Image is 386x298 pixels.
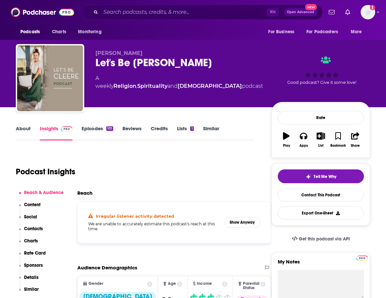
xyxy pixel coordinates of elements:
button: Open AdvancedNew [284,8,317,16]
button: Reach & Audience [19,190,64,202]
button: Bookmark [329,128,347,152]
span: New [305,4,317,10]
div: A weekly podcast [95,74,263,90]
h4: Irregular listener activity detected [96,213,174,219]
span: Monitoring [78,27,101,37]
span: Get this podcast via API [299,236,350,242]
button: Share [347,128,364,152]
div: Bookmark [330,144,346,148]
a: InsightsPodchaser Pro [40,125,72,140]
div: List [318,144,323,148]
label: My Notes [278,259,364,270]
span: [PERSON_NAME] [95,50,142,56]
button: Content [19,202,41,214]
span: Gender [89,282,103,286]
button: Apps [295,128,312,152]
button: open menu [264,26,302,38]
button: Sponsors [19,262,43,275]
a: Credits [151,125,168,140]
a: Spirituality [137,83,167,89]
button: Charts [19,238,38,250]
p: Content [24,202,40,208]
div: Search podcasts, credits, & more... [83,5,323,20]
div: 1 [190,126,193,131]
svg: Add a profile image [370,5,375,10]
button: Export One-Sheet [278,207,364,219]
button: Rate Card [19,250,46,262]
div: Play [283,144,290,148]
button: Play [278,128,295,152]
p: Similar [24,286,39,292]
button: tell me why sparkleTell Me Why [278,169,364,183]
button: open menu [16,26,48,38]
button: open menu [346,26,370,38]
a: Charts [48,26,70,38]
a: Contact This Podcast [278,188,364,201]
span: Open Advanced [287,11,314,14]
p: Details [24,275,39,280]
div: Good podcast? Give it some love! [273,50,370,91]
button: Contacts [19,226,43,238]
h2: Audience Demographics [77,264,137,271]
a: Religion [114,83,136,89]
a: Pro website [356,255,368,261]
a: Get this podcast via API [287,231,355,247]
span: Logged in as shcarlos [361,5,375,19]
span: ⌘ K [267,8,279,16]
span: Age [168,282,176,286]
button: Show profile menu [361,5,375,19]
span: , [136,83,137,89]
a: Show notifications dropdown [343,7,353,18]
button: Details [19,275,39,287]
div: 101 [106,126,113,131]
div: Apps [299,144,308,148]
span: and [167,83,178,89]
img: Podchaser - Follow, Share and Rate Podcasts [11,6,74,18]
img: Let's Be Cleere [17,45,83,111]
h2: Reach [77,190,92,196]
div: Rate [278,111,364,124]
p: Reach & Audience [24,190,64,195]
button: open menu [73,26,110,38]
button: List [312,128,329,152]
a: Episodes101 [82,125,113,140]
a: Lists1 [177,125,193,140]
a: [DEMOGRAPHIC_DATA] [178,83,242,89]
p: Rate Card [24,250,46,256]
a: Similar [203,125,219,140]
span: Parental Status [243,282,259,290]
p: Sponsors [24,262,43,268]
img: User Profile [361,5,375,19]
h1: Podcast Insights [16,167,75,177]
span: More [351,27,362,37]
p: Social [24,214,37,220]
a: Reviews [122,125,142,140]
span: Income [197,282,212,286]
button: open menu [302,26,347,38]
span: For Business [268,27,294,37]
span: For Podcasters [306,27,338,37]
span: Podcasts [20,27,40,37]
img: tell me why sparkle [306,174,311,179]
span: Charts [52,27,66,37]
img: Podchaser Pro [356,256,368,261]
h5: We are unable to accurately estimate this podcast's reach at this time. [88,221,219,231]
p: Charts [24,238,38,244]
img: Podchaser Pro [61,126,72,132]
a: Show notifications dropdown [326,7,337,18]
button: Social [19,214,38,226]
span: Good podcast? Give it some love! [287,80,356,85]
p: Contacts [24,226,43,232]
a: About [16,125,31,140]
button: Show Anyway [224,217,260,228]
span: Tell Me Why [314,174,336,179]
input: Search podcasts, credits, & more... [101,7,267,17]
div: Share [351,144,360,148]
